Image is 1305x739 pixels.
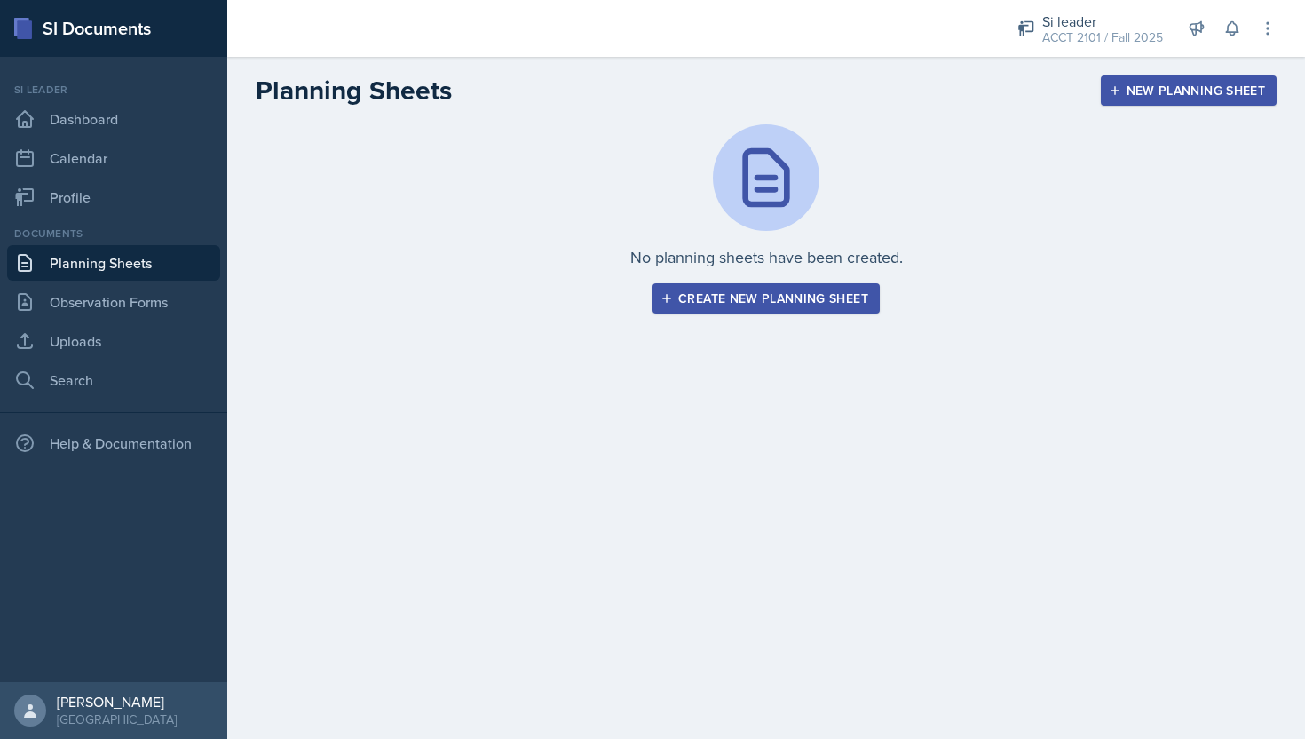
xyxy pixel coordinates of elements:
[664,291,868,306] div: Create new planning sheet
[652,283,880,314] button: Create new planning sheet
[7,140,220,176] a: Calendar
[7,179,220,215] a: Profile
[1112,83,1265,98] div: New Planning Sheet
[256,75,452,107] h2: Planning Sheets
[7,226,220,242] div: Documents
[1042,28,1163,47] div: ACCT 2101 / Fall 2025
[1101,75,1277,106] button: New Planning Sheet
[7,284,220,320] a: Observation Forms
[57,693,177,711] div: [PERSON_NAME]
[7,82,220,98] div: Si leader
[1042,11,1163,32] div: Si leader
[7,323,220,359] a: Uploads
[7,101,220,137] a: Dashboard
[7,362,220,398] a: Search
[7,245,220,281] a: Planning Sheets
[57,711,177,728] div: [GEOGRAPHIC_DATA]
[630,245,903,269] p: No planning sheets have been created.
[7,425,220,461] div: Help & Documentation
